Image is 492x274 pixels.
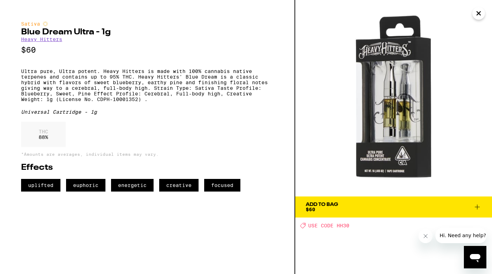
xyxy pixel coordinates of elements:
[21,163,273,172] h2: Effects
[21,28,273,36] h2: Blue Dream Ultra - 1g
[435,228,486,243] iframe: Message from company
[43,21,48,27] img: sativaColor.svg
[306,207,315,212] span: $60
[419,229,433,243] iframe: Close message
[21,68,273,102] p: Ultra pure, Ultra potent. Heavy Hitters is made with 100% cannabis native terpenes and contains u...
[21,21,273,27] div: Sativa
[21,122,66,147] div: 88 %
[21,179,60,192] span: uplifted
[472,7,485,20] button: Close
[21,109,273,115] div: Universal Cartridge - 1g
[308,223,349,228] span: USE CODE HH30
[306,202,338,207] div: Add To Bag
[21,46,273,54] p: $60
[21,36,62,42] a: Heavy Hitters
[464,246,486,268] iframe: Button to launch messaging window
[204,179,240,192] span: focused
[111,179,154,192] span: energetic
[159,179,199,192] span: creative
[21,152,273,156] p: *Amounts are averages, individual items may vary.
[39,129,48,134] p: THC
[66,179,105,192] span: euphoric
[295,196,492,218] button: Add To Bag$60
